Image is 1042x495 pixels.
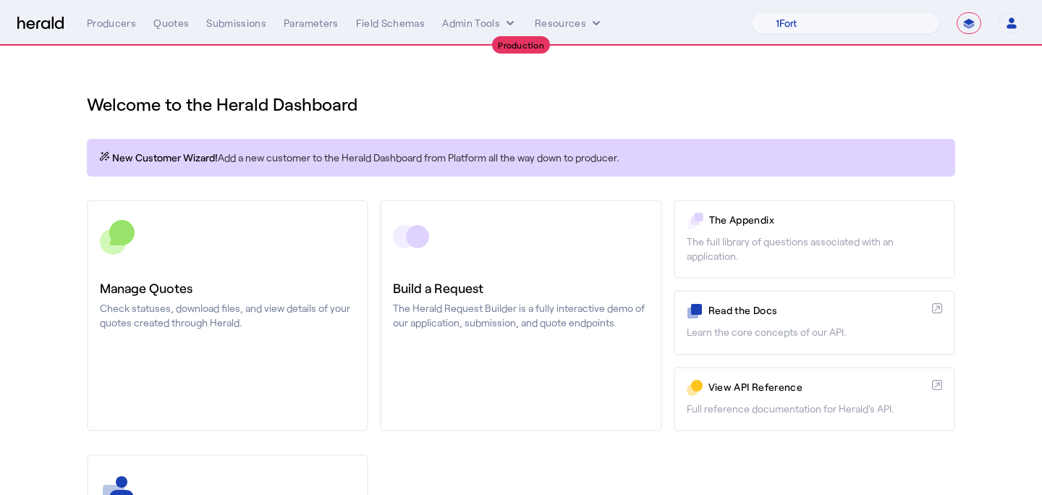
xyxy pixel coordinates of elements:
[535,16,603,30] button: Resources dropdown menu
[674,290,955,355] a: Read the DocsLearn the core concepts of our API.
[708,380,926,394] p: View API Reference
[380,200,661,431] a: Build a RequestThe Herald Request Builder is a fully interactive demo of our application, submiss...
[87,200,368,431] a: Manage QuotesCheck statuses, download files, and view details of your quotes created through Herald.
[100,301,355,330] p: Check statuses, download files, and view details of your quotes created through Herald.
[687,234,942,263] p: The full library of questions associated with an application.
[674,367,955,431] a: View API ReferenceFull reference documentation for Herald's API.
[87,16,136,30] div: Producers
[674,200,955,279] a: The AppendixThe full library of questions associated with an application.
[492,36,550,54] div: Production
[112,151,218,165] span: New Customer Wizard!
[356,16,425,30] div: Field Schemas
[153,16,189,30] div: Quotes
[687,325,942,339] p: Learn the core concepts of our API.
[687,402,942,416] p: Full reference documentation for Herald's API.
[708,303,926,318] p: Read the Docs
[98,151,944,165] p: Add a new customer to the Herald Dashboard from Platform all the way down to producer.
[442,16,517,30] button: internal dropdown menu
[393,301,648,330] p: The Herald Request Builder is a fully interactive demo of our application, submission, and quote ...
[206,16,266,30] div: Submissions
[284,16,339,30] div: Parameters
[87,93,955,116] h1: Welcome to the Herald Dashboard
[100,278,355,298] h3: Manage Quotes
[393,278,648,298] h3: Build a Request
[17,17,64,30] img: Herald Logo
[709,213,942,227] p: The Appendix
